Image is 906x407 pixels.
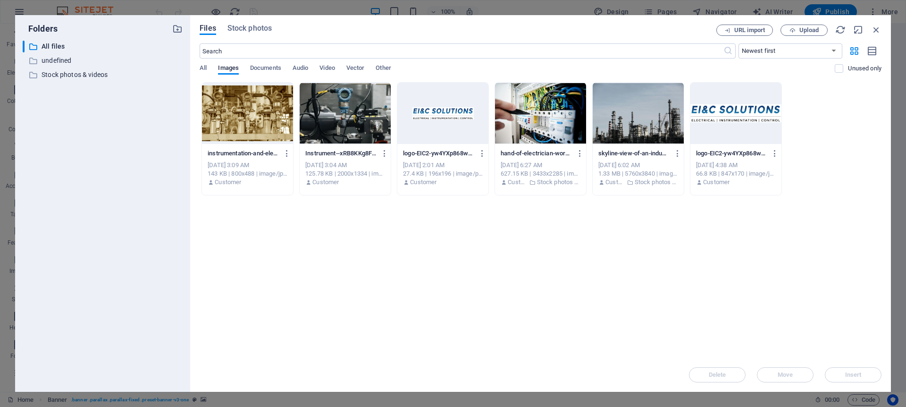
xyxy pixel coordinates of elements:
[312,178,339,187] p: Customer
[208,170,287,178] div: 143 KB | 800x488 | image/jpeg
[42,55,165,66] p: undefined
[305,170,385,178] div: 125.78 KB | 2000x1334 | image/webp
[23,55,183,67] div: undefined
[200,23,216,34] span: Files
[501,161,580,170] div: [DATE] 6:27 AM
[598,149,669,158] p: skyline-view-of-an-industrial-factory-with-tall-chimneys-against-a-clear-sky-ndziMucRnGGp6M41Axum...
[696,170,776,178] div: 66.8 KB | 847x170 | image/jpeg
[293,62,308,76] span: Audio
[734,27,765,33] span: URL import
[42,69,165,80] p: Stock photos & videos
[605,178,624,187] p: Customer
[501,178,580,187] div: By: Customer | Folder: Stock photos & videos
[376,62,391,76] span: Other
[403,149,474,158] p: logo-EIC2-yw4YXp868wwXyk012Kc5Nw-A7-cIM6y-2hQJXwdHZHBmA.png
[835,25,846,35] i: Reload
[716,25,773,36] button: URL import
[696,149,767,158] p: logo-EIC2-yw4YXp868wwXyk012Kc5Nw.jpg
[871,25,881,35] i: Close
[848,64,881,73] p: Displays only files that are not in use on the website. Files added during this session can still...
[853,25,864,35] i: Minimize
[346,62,365,76] span: Vector
[218,62,239,76] span: Images
[305,161,385,170] div: [DATE] 3:04 AM
[319,62,335,76] span: Video
[200,62,207,76] span: All
[598,161,678,170] div: [DATE] 6:02 AM
[200,43,723,59] input: Search
[598,170,678,178] div: 1.33 MB | 5760x3840 | image/jpeg
[501,149,571,158] p: hand-of-electrician-working-on-a-circuit-breaker-panel-with-colorful-wires-ensuring-safe-electric...
[23,41,25,52] div: ​
[23,23,58,35] p: Folders
[403,161,483,170] div: [DATE] 2:01 AM
[23,69,183,81] div: Stock photos & videos
[780,25,828,36] button: Upload
[799,27,819,33] span: Upload
[208,149,278,158] p: instrumentation-and-electrical-yvwfG_Zn8DmnOSDJRro06w.jpg
[410,178,436,187] p: Customer
[703,178,730,187] p: Customer
[227,23,272,34] span: Stock photos
[215,178,241,187] p: Customer
[403,170,483,178] div: 27.4 KB | 196x196 | image/png
[635,178,678,187] p: Stock photos & videos
[696,161,776,170] div: [DATE] 4:38 AM
[305,149,376,158] p: Instrument--xRB8KKg8FqJreYm6y6UeA.webp
[537,178,580,187] p: Stock photos & videos
[501,170,580,178] div: 627.15 KB | 3433x2285 | image/jpeg
[508,178,527,187] p: Customer
[208,161,287,170] div: [DATE] 3:09 AM
[172,24,183,34] i: Create new folder
[598,178,678,187] div: By: Customer | Folder: Stock photos & videos
[250,62,281,76] span: Documents
[42,41,165,52] p: All files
